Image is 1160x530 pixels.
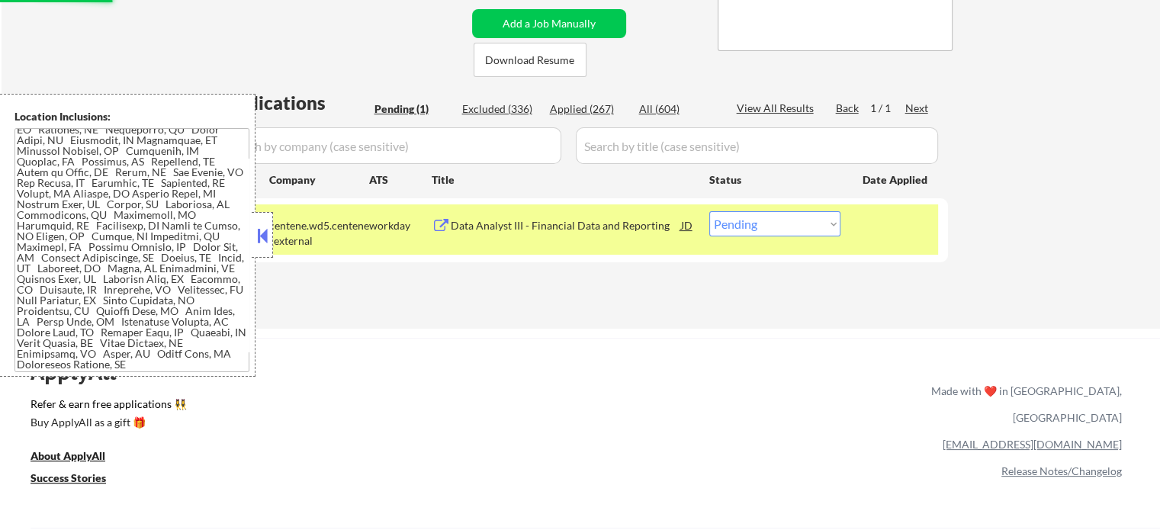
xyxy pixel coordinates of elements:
[472,9,626,38] button: Add a Job Manually
[269,218,369,248] div: centene.wd5.centene_external
[31,449,105,462] u: About ApplyAll
[550,101,626,117] div: Applied (267)
[870,101,905,116] div: 1 / 1
[836,101,860,116] div: Back
[863,172,930,188] div: Date Applied
[1001,464,1122,477] a: Release Notes/Changelog
[269,172,369,188] div: Company
[218,94,369,112] div: Applications
[31,417,183,428] div: Buy ApplyAll as a gift 🎁
[905,101,930,116] div: Next
[432,172,695,188] div: Title
[369,218,432,233] div: workday
[31,415,183,434] a: Buy ApplyAll as a gift 🎁
[31,359,133,385] div: ApplyAll
[31,399,612,415] a: Refer & earn free applications 👯‍♀️
[462,101,538,117] div: Excluded (336)
[576,127,938,164] input: Search by title (case sensitive)
[474,43,586,77] button: Download Resume
[218,127,561,164] input: Search by company (case sensitive)
[680,211,695,239] div: JD
[639,101,715,117] div: All (604)
[31,448,127,467] a: About ApplyAll
[31,471,106,484] u: Success Stories
[709,165,840,193] div: Status
[14,109,249,124] div: Location Inclusions:
[925,377,1122,431] div: Made with ❤️ in [GEOGRAPHIC_DATA], [GEOGRAPHIC_DATA]
[374,101,451,117] div: Pending (1)
[737,101,818,116] div: View All Results
[369,172,432,188] div: ATS
[943,438,1122,451] a: [EMAIL_ADDRESS][DOMAIN_NAME]
[451,218,681,233] div: Data Analyst III - Financial Data and Reporting
[31,471,127,490] a: Success Stories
